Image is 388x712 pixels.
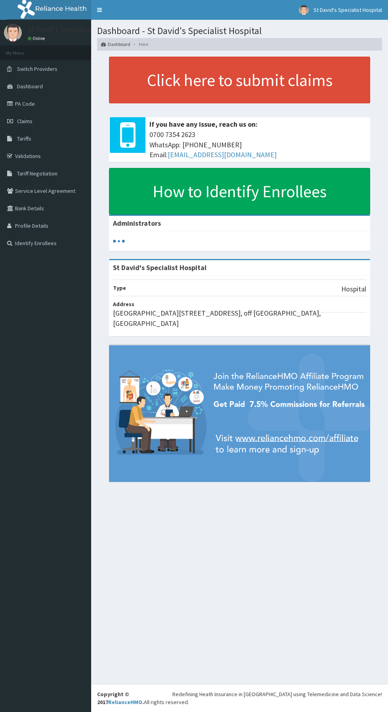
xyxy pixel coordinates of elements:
a: Click here to submit claims [109,57,370,103]
span: Switch Providers [17,65,57,72]
svg: audio-loading [113,235,125,247]
b: Type [113,284,126,291]
span: 0700 7354 2623 WhatsApp: [PHONE_NUMBER] Email: [149,129,366,160]
a: Online [28,36,47,41]
img: User Image [4,24,22,42]
strong: Copyright © 2017 . [97,691,144,706]
span: Dashboard [17,83,43,90]
span: St David's Specialist Hospital [313,6,382,13]
b: Administrators [113,219,161,228]
span: Tariffs [17,135,31,142]
span: Claims [17,118,32,125]
p: St David's Specialist Hospital [28,26,119,33]
strong: St David's Specialist Hospital [113,263,206,272]
footer: All rights reserved. [91,684,388,712]
b: If you have any issue, reach us on: [149,120,258,129]
img: User Image [299,5,309,15]
p: [GEOGRAPHIC_DATA][STREET_ADDRESS], off [GEOGRAPHIC_DATA], [GEOGRAPHIC_DATA] [113,308,366,328]
li: Here [131,41,148,48]
p: Hospital [341,284,366,294]
a: [EMAIL_ADDRESS][DOMAIN_NAME] [168,150,277,159]
span: Tariff Negotiation [17,170,57,177]
a: Dashboard [101,41,130,48]
a: How to Identify Enrollees [109,168,370,215]
img: provider-team-banner.png [109,345,370,482]
a: RelianceHMO [108,699,142,706]
b: Address [113,301,134,308]
div: Redefining Heath Insurance in [GEOGRAPHIC_DATA] using Telemedicine and Data Science! [172,690,382,698]
h1: Dashboard - St David's Specialist Hospital [97,26,382,36]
